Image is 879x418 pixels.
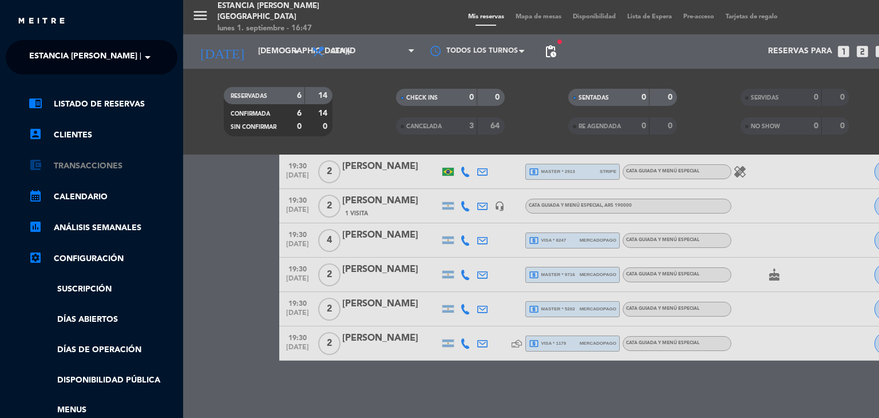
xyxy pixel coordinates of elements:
a: Disponibilidad pública [29,374,177,387]
a: Suscripción [29,283,177,296]
a: Días de Operación [29,344,177,357]
a: assessmentANÁLISIS SEMANALES [29,221,177,235]
a: calendar_monthCalendario [29,190,177,204]
i: settings_applications [29,251,42,265]
a: Configuración [29,252,177,266]
span: fiber_manual_record [556,38,563,45]
a: Menus [29,404,177,417]
img: MEITRE [17,17,66,26]
i: assessment [29,220,42,234]
i: account_balance_wallet [29,158,42,172]
i: account_box [29,127,42,141]
a: account_boxClientes [29,128,177,142]
i: chrome_reader_mode [29,96,42,110]
a: chrome_reader_modeListado de Reservas [29,97,177,111]
a: Días abiertos [29,313,177,326]
span: Estancia [PERSON_NAME] [GEOGRAPHIC_DATA] [29,45,224,69]
i: calendar_month [29,189,42,203]
a: account_balance_walletTransacciones [29,159,177,173]
span: pending_actions [544,45,557,58]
